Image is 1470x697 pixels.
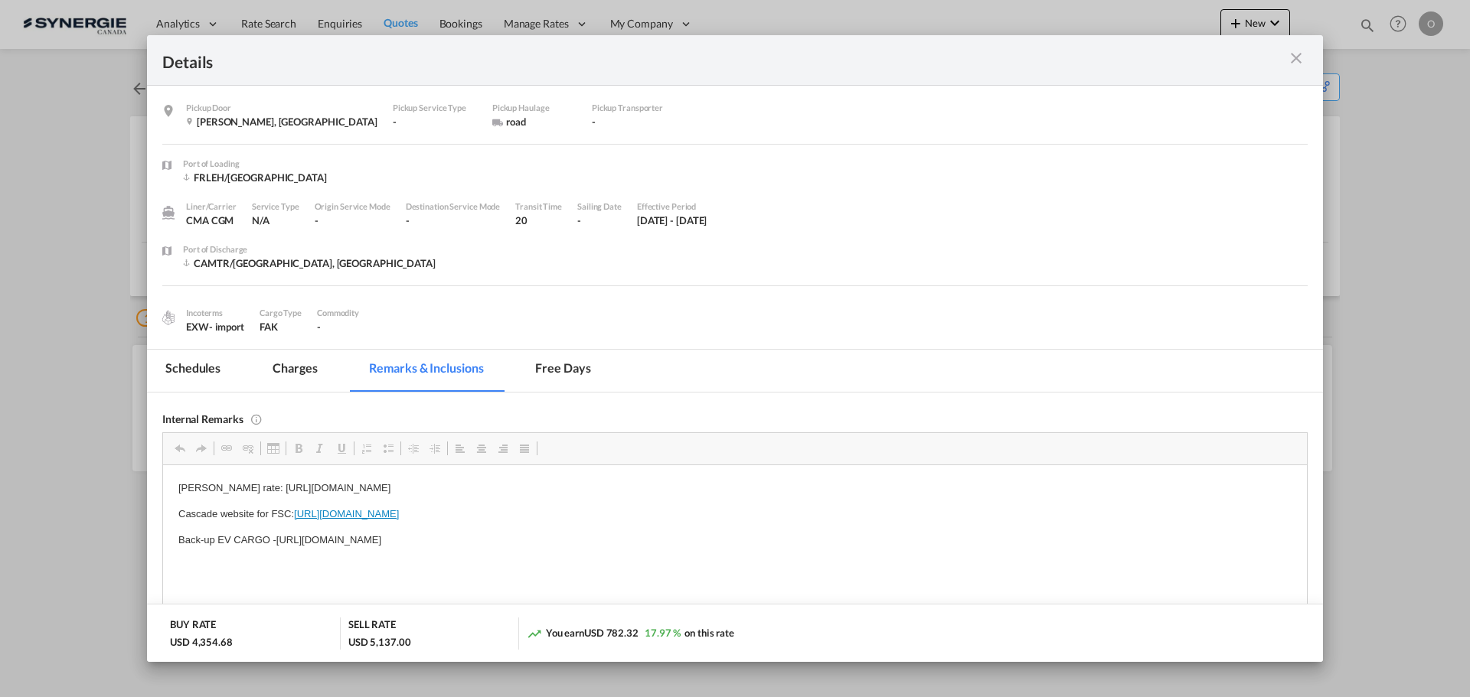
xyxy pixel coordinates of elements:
md-icon: icon-trending-up [527,626,542,641]
div: Details [162,50,1193,70]
span: N/A [252,214,269,226]
a: Insert/Remove Bulleted List [377,438,399,458]
div: CAMTR/Montreal, QC [183,256,436,270]
div: Commodity [317,306,359,320]
div: Transit Time [515,200,562,213]
md-tab-item: Remarks & Inclusions [351,350,501,392]
strong: Origin Charges: Pick-up location : [15,17,98,44]
a: Align Left [449,438,471,458]
div: Destination Service Mode [406,200,501,213]
md-icon: icon-close m-3 fg-AAA8AD cursor [1287,49,1305,67]
a: Justify [514,438,535,458]
div: Port of Discharge [183,243,436,256]
span: USD 782.32 [584,627,639,639]
div: Service Type [252,200,299,213]
div: - import [209,320,244,334]
div: FRLEH/Port of Le Havre [183,171,327,184]
div: Pickup Haulage [492,101,577,115]
div: FAK [260,320,302,334]
a: Italic (Ctrl+I) [309,438,331,458]
div: Cargo Type [260,306,302,320]
span: - [317,321,321,333]
a: Centre [471,438,492,458]
a: Underline (Ctrl+U) [331,438,352,458]
a: Increase Indent [424,438,446,458]
div: Effective Period [637,200,707,213]
a: Insert/Remove Numbered List [356,438,377,458]
md-dialog: Pickup Door ... [147,35,1323,663]
div: - [406,213,501,227]
div: Sailing Date [577,200,622,213]
span: 17.97 % [645,627,681,639]
a: Undo (Ctrl+Z) [169,438,191,458]
div: Origin Service Mode [315,200,390,213]
div: Incoterms [186,306,244,320]
a: Decrease Indent [403,438,424,458]
div: Pickup Door [186,101,377,115]
div: EXW [186,320,244,334]
div: USD 5,137.00 [348,635,411,649]
div: 20 [515,213,562,227]
div: Liner/Carrier [186,200,237,213]
div: road [492,115,577,129]
md-tab-item: Free days [517,350,609,392]
iframe: Editor, editor6 [163,465,1307,618]
div: - [577,213,622,227]
div: - [592,115,676,129]
div: - [393,115,477,129]
a: Table [263,438,284,458]
div: Internal Remarks [162,412,1308,425]
div: CMA CGM [186,213,237,227]
div: Port of Loading [183,157,327,171]
p: Omni-Pac Group - CDL SAS - Rue [PERSON_NAME], F-56350 [PERSON_NAME] [15,15,1129,47]
div: 14 Feb 2025 - 30 Sep 2025 [637,213,707,227]
a: Bold (Ctrl+B) [288,438,309,458]
strong: Currency is converted based on the date of sailing Current Exchange rate: 1 EUR = 1.114 USD 1 hou... [15,74,295,133]
md-icon: This remarks only visible for internal user and will not be printed on Quote PDF [250,412,263,424]
div: SELL RATE [348,617,396,635]
img: cargo.png [160,309,177,326]
div: You earn on this rate [527,626,734,642]
a: Redo (Ctrl+Y) [191,438,212,458]
a: Unlink [237,438,259,458]
md-tab-item: Schedules [147,350,239,392]
div: Allaire , France [186,115,377,129]
div: - [315,213,390,227]
strong: —--------------------------------------------------------------- [15,148,234,160]
div: BUY RATE [170,617,216,635]
a: Link (Ctrl+K) [216,438,237,458]
div: Pickup Transporter [592,101,676,115]
md-tab-item: Charges [254,350,335,392]
md-pagination-wrapper: Use the left and right arrow keys to navigate between tabs [147,350,625,392]
div: Pickup Service Type [393,101,477,115]
a: Align Right [492,438,514,458]
body: Editor, editor5 [15,15,1129,31]
div: USD 4,354.68 [170,635,233,649]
